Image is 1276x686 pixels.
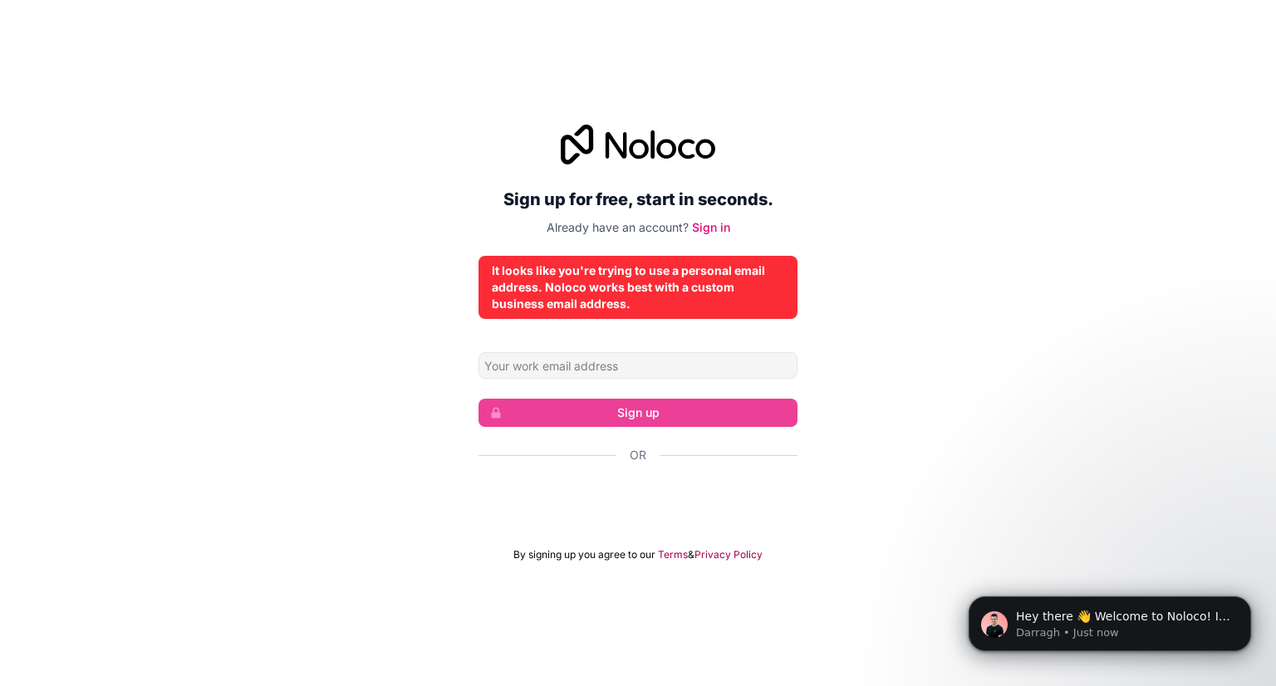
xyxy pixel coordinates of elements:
[630,447,646,463] span: Or
[492,262,784,312] div: It looks like you're trying to use a personal email address. Noloco works best with a custom busi...
[944,561,1276,678] iframe: Intercom notifications message
[688,548,694,561] span: &
[470,482,806,518] iframe: Botón Iniciar sesión con Google
[658,548,688,561] a: Terms
[547,220,689,234] span: Already have an account?
[478,399,797,427] button: Sign up
[513,548,655,561] span: By signing up you agree to our
[692,220,730,234] a: Sign in
[694,548,763,561] a: Privacy Policy
[478,184,797,214] h2: Sign up for free, start in seconds.
[478,352,797,379] input: Email address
